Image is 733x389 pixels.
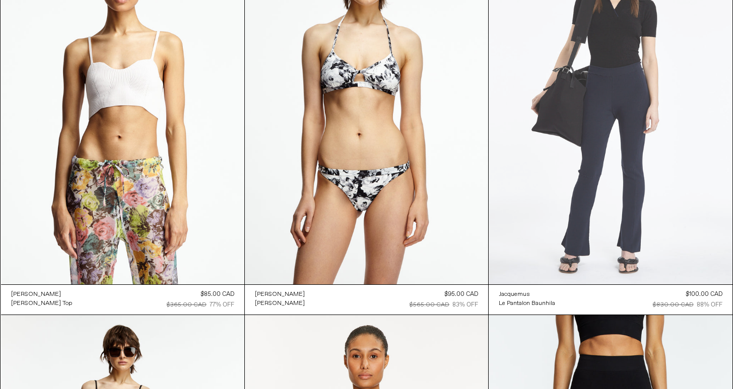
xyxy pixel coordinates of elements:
div: Le Pantalon Baunhila [499,299,555,308]
div: [PERSON_NAME] Top [11,299,72,308]
a: [PERSON_NAME] Top [11,299,72,308]
div: $830.00 CAD [653,300,694,309]
div: $100.00 CAD [686,290,722,299]
a: Le Pantalon Baunhila [499,299,555,308]
a: [PERSON_NAME] [11,290,72,299]
div: $565.00 CAD [410,300,449,309]
div: [PERSON_NAME] [255,299,305,308]
div: $95.00 CAD [444,290,478,299]
div: [PERSON_NAME] [11,290,61,299]
div: [PERSON_NAME] [255,290,305,299]
div: Jacquemus [499,290,530,299]
div: 88% OFF [697,300,722,309]
div: 77% OFF [210,300,234,309]
a: [PERSON_NAME] [255,299,305,308]
div: $85.00 CAD [201,290,234,299]
a: Jacquemus [499,290,555,299]
a: [PERSON_NAME] [255,290,305,299]
div: 83% OFF [452,300,478,309]
div: $365.00 CAD [167,300,207,309]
